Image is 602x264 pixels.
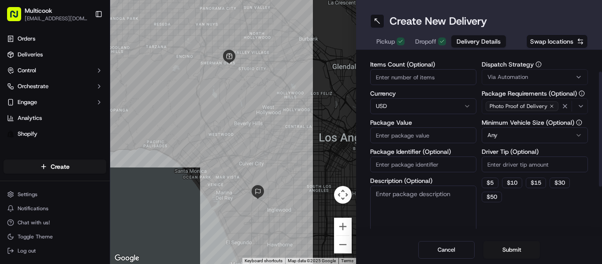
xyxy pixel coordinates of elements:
[482,69,588,85] button: Via Automation
[370,156,476,172] input: Enter package identifier
[370,127,476,143] input: Enter package value
[415,37,436,46] span: Dropoff
[390,14,487,28] h1: Create New Delivery
[18,130,37,138] span: Shopify
[341,258,353,263] a: Terms (opens in new tab)
[530,37,573,46] span: Swap locations
[112,253,141,264] img: Google
[18,191,37,198] span: Settings
[457,37,501,46] span: Delivery Details
[370,69,476,85] input: Enter number of items
[18,205,48,212] span: Notifications
[245,258,282,264] button: Keyboard shortcuts
[9,152,23,169] img: Wisdom Oko
[51,162,70,171] span: Create
[112,253,141,264] a: Open this area in Google Maps (opens a new window)
[100,160,119,167] span: [DATE]
[526,34,588,48] button: Swap locations
[96,137,99,144] span: •
[482,178,498,188] button: $5
[9,128,23,145] img: Wisdom Oko
[25,6,52,15] button: Multicook
[370,178,476,184] label: Description (Optional)
[27,160,94,167] span: Wisdom [PERSON_NAME]
[370,61,476,67] label: Items Count (Optional)
[62,198,107,205] a: Powered byPylon
[482,119,588,126] label: Minimum Vehicle Size (Optional)
[71,193,145,209] a: 💻API Documentation
[4,160,106,174] button: Create
[18,98,37,106] span: Engage
[40,84,145,93] div: Start new chat
[4,202,106,215] button: Notifications
[27,137,94,144] span: Wisdom [PERSON_NAME]
[487,73,528,81] span: Via Automation
[100,137,119,144] span: [DATE]
[4,127,106,141] a: Shopify
[7,130,14,138] img: Shopify logo
[4,148,106,162] div: Favorites
[4,95,106,109] button: Engage
[4,188,106,201] button: Settings
[18,114,42,122] span: Analytics
[4,63,106,78] button: Control
[483,241,540,259] button: Submit
[25,15,88,22] button: [EMAIL_ADDRESS][DOMAIN_NAME]
[4,4,91,25] button: Multicook[EMAIL_ADDRESS][DOMAIN_NAME]
[482,149,588,155] label: Driver Tip (Optional)
[4,79,106,93] button: Orchestrate
[9,9,26,26] img: Nash
[579,90,585,97] button: Package Requirements (Optional)
[482,192,502,202] button: $50
[490,103,547,110] span: Photo Proof of Delivery
[9,115,59,122] div: Past conversations
[550,178,570,188] button: $30
[40,93,121,100] div: We're available if you need us!
[18,51,43,59] span: Deliveries
[4,231,106,243] button: Toggle Theme
[526,178,546,188] button: $15
[18,35,35,43] span: Orders
[370,90,476,97] label: Currency
[4,245,106,257] button: Log out
[9,84,25,100] img: 1736555255976-a54dd68f-1ca7-489b-9aae-adbdc363a1c4
[18,233,53,240] span: Toggle Theme
[18,82,48,90] span: Orchestrate
[482,61,588,67] label: Dispatch Strategy
[482,156,588,172] input: Enter driver tip amount
[576,119,582,126] button: Minimum Vehicle Size (Optional)
[150,87,160,97] button: Start new chat
[4,32,106,46] a: Orders
[334,186,352,204] button: Map camera controls
[137,113,160,123] button: See all
[502,178,522,188] button: $10
[23,57,159,66] input: Got a question? Start typing here...
[4,48,106,62] a: Deliveries
[4,111,106,125] a: Analytics
[535,61,542,67] button: Dispatch Strategy
[18,219,50,226] span: Chat with us!
[19,84,34,100] img: 8571987876998_91fb9ceb93ad5c398215_72.jpg
[334,218,352,235] button: Zoom in
[5,193,71,209] a: 📗Knowledge Base
[96,160,99,167] span: •
[482,98,588,114] button: Photo Proof of Delivery
[88,199,107,205] span: Pylon
[288,258,336,263] span: Map data ©2025 Google
[370,149,476,155] label: Package Identifier (Optional)
[18,247,36,254] span: Log out
[18,137,25,144] img: 1736555255976-a54dd68f-1ca7-489b-9aae-adbdc363a1c4
[482,90,588,97] label: Package Requirements (Optional)
[418,241,475,259] button: Cancel
[9,35,160,49] p: Welcome 👋
[370,119,476,126] label: Package Value
[4,216,106,229] button: Chat with us!
[376,37,395,46] span: Pickup
[334,236,352,253] button: Zoom out
[18,67,36,74] span: Control
[18,161,25,168] img: 1736555255976-a54dd68f-1ca7-489b-9aae-adbdc363a1c4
